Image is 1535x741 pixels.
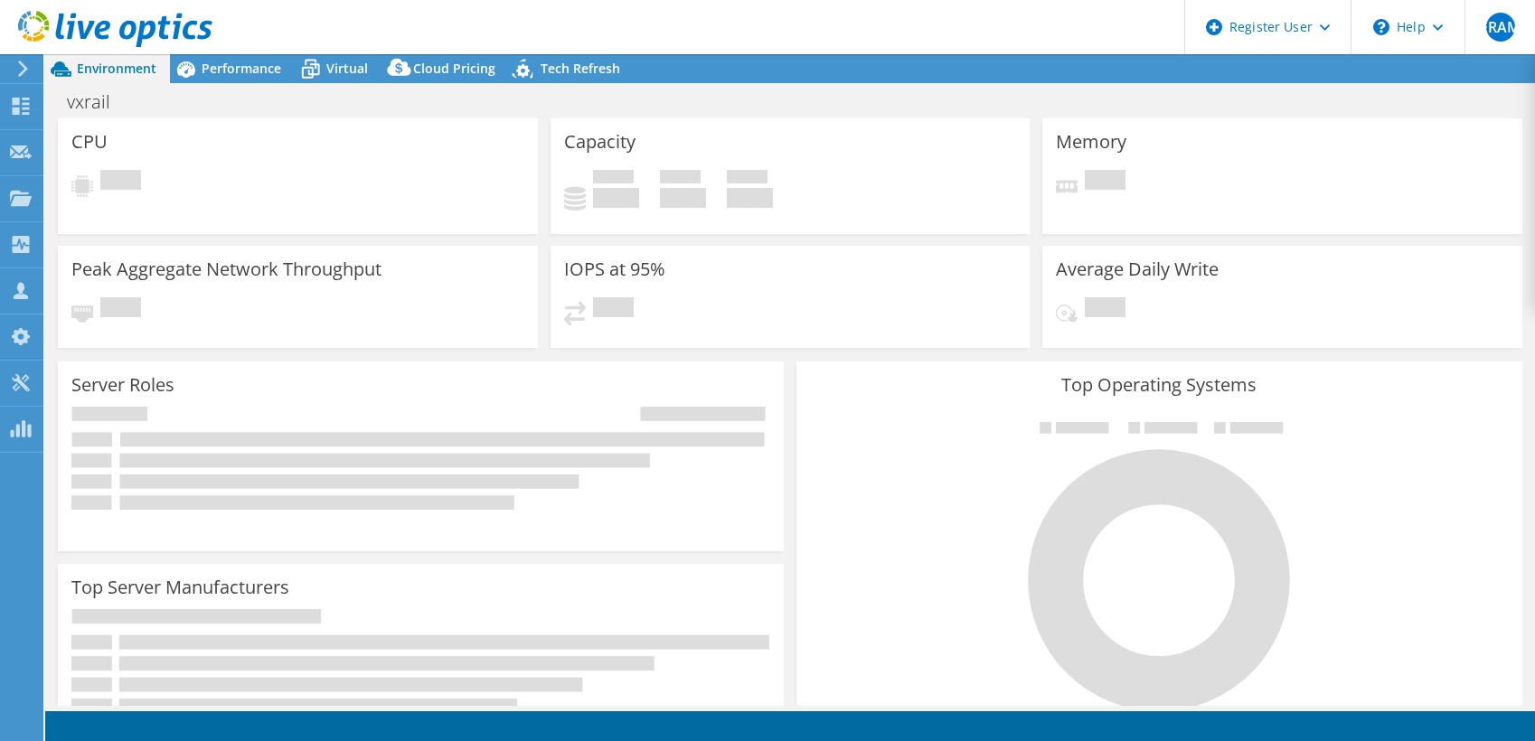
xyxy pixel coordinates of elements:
h3: Memory [1056,132,1126,152]
span: Performance [202,60,281,77]
span: Virtual [326,60,368,77]
h1: vxrail [59,92,138,112]
h3: IOPS at 95% [564,259,665,279]
span: Total [727,170,767,188]
h3: Top Server Manufacturers [71,577,289,597]
h3: Top Operating Systems [810,375,1509,395]
span: Environment [77,60,156,77]
span: Pending [1085,297,1125,322]
h3: CPU [71,132,108,152]
h4: 0 GiB [593,188,639,208]
h3: Server Roles [71,375,174,395]
span: Used [593,170,634,188]
svg: \n [1373,19,1389,35]
h4: 0 GiB [660,188,706,208]
span: Pending [1085,170,1125,194]
span: Pending [100,170,141,194]
h3: Average Daily Write [1056,259,1219,279]
span: Cloud Pricing [413,60,495,77]
h4: 0 GiB [727,188,773,208]
span: ERAM [1486,13,1515,42]
span: Pending [593,297,634,322]
span: Tech Refresh [541,60,620,77]
h3: Capacity [564,132,636,152]
span: Free [660,170,701,188]
span: Pending [100,297,141,322]
h3: Peak Aggregate Network Throughput [71,259,381,279]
